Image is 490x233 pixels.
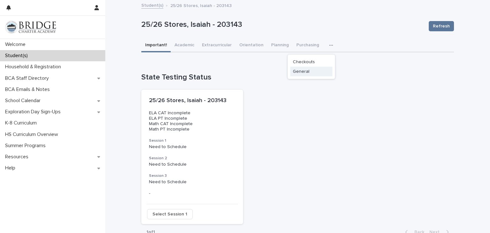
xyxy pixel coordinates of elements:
[149,156,235,161] h3: Session 2
[293,39,323,52] button: Purchasing
[293,60,315,64] span: Checkouts
[5,21,56,34] img: V1C1m3IdTEidaUdm9Hs0
[293,69,309,74] span: General
[3,154,33,160] p: Resources
[147,209,193,219] button: Select Session 1
[149,191,235,196] p: -
[3,165,20,171] p: Help
[141,90,243,224] a: 25/26 Stores, Isaiah - 203143ELA CAT Incomplete ELA PT Incomplete Math CAT Incomplete Math PT Inc...
[149,110,235,132] p: ELA CAT Incomplete ELA PT Incomplete Math CAT Incomplete Math PT Incomplete
[429,21,454,31] button: Refresh
[433,23,450,29] span: Refresh
[198,39,235,52] button: Extracurricular
[3,53,33,59] p: Student(s)
[3,109,66,115] p: Exploration Day Sign-Ups
[3,98,46,104] p: School Calendar
[171,39,198,52] button: Academic
[149,144,235,150] p: Need to Schedule
[3,86,55,93] p: BCA Emails & Notes
[141,73,454,82] h1: State Testing Status
[149,179,235,185] p: Need to Schedule
[152,211,187,217] span: Select Session 1
[141,1,163,9] a: Student(s)
[3,64,66,70] p: Household & Registration
[235,39,267,52] button: Orientation
[170,2,232,9] p: 25/26 Stores, Isaiah - 203143
[3,75,54,81] p: BCA Staff Directory
[3,41,31,48] p: Welcome
[3,132,63,138] p: HS Curriculum Overview
[141,20,424,29] p: 25/26 Stores, Isaiah - 203143
[149,138,235,143] h3: Session 1
[3,143,51,149] p: Summer Programs
[267,39,293,52] button: Planning
[149,173,235,178] h3: Session 3
[149,98,226,103] span: 25/26 Stores, Isaiah - 203143
[141,39,171,52] button: Important!
[149,162,235,167] p: Need to Schedule
[3,120,42,126] p: K-8 Curriculum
